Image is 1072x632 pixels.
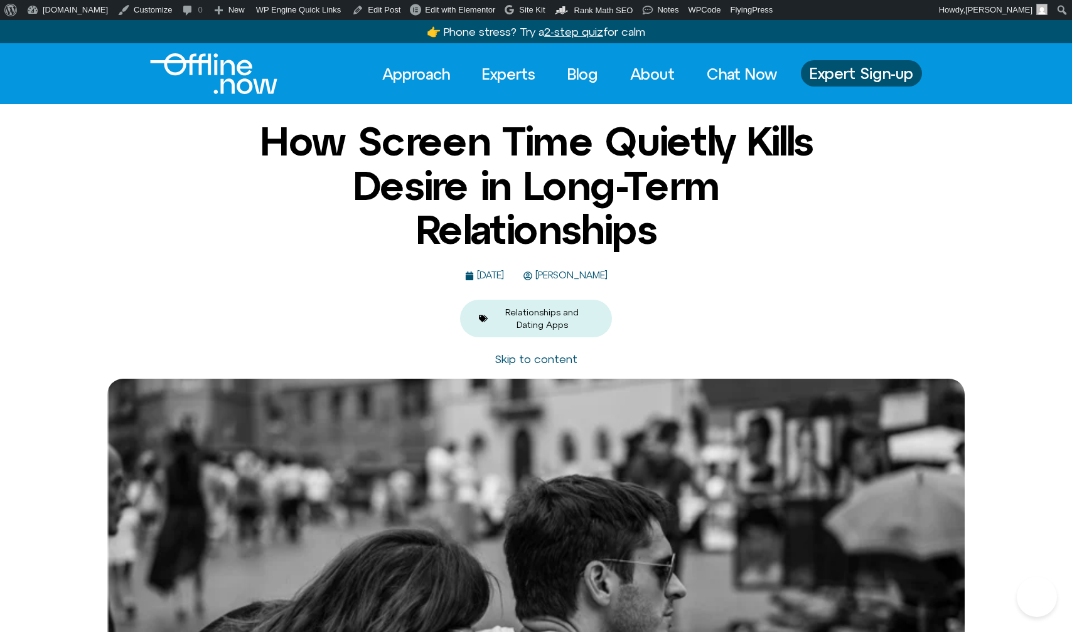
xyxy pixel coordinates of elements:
[810,65,913,82] span: Expert Sign-up
[619,60,686,88] a: About
[523,270,608,281] a: [PERSON_NAME]
[477,270,504,280] time: [DATE]
[505,307,579,330] a: Relationships and Dating Apps
[465,270,504,281] a: [DATE]
[519,5,545,14] span: Site Kit
[232,119,840,251] h1: How Screen Time Quietly Kills Desire in Long-Term Relationships
[427,25,645,38] a: 👉 Phone stress? Try a2-step quizfor calm
[150,53,256,94] div: Logo
[574,6,633,15] span: Rank Math SEO
[556,60,609,88] a: Blog
[544,25,603,38] u: 2-step quiz
[801,60,922,87] a: Expert Sign-up
[150,53,277,94] img: Offline.Now logo in white. Text of the words offline.now with a line going through the "O"
[471,60,547,88] a: Experts
[695,60,788,88] a: Chat Now
[371,60,461,88] a: Approach
[425,5,495,14] span: Edit with Elementor
[371,60,788,88] nav: Menu
[965,5,1032,14] span: [PERSON_NAME]
[1017,577,1057,617] iframe: Botpress
[495,352,577,366] a: Skip to content
[532,270,608,281] span: [PERSON_NAME]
